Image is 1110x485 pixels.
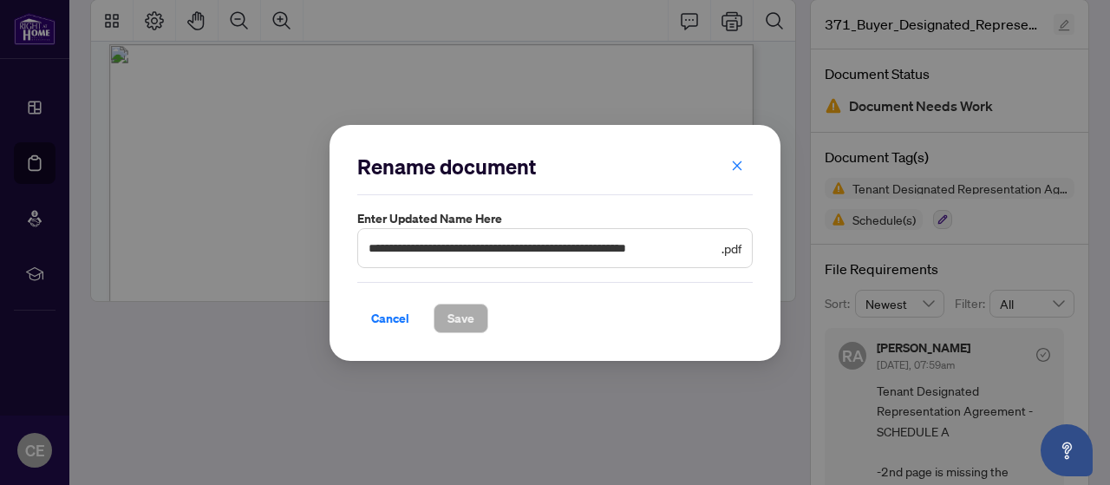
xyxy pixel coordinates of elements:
[357,209,753,228] label: Enter updated name here
[434,303,488,332] button: Save
[721,238,741,257] span: .pdf
[357,153,753,180] h2: Rename document
[357,303,423,332] button: Cancel
[371,304,409,331] span: Cancel
[1041,424,1093,476] button: Open asap
[731,159,743,171] span: close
